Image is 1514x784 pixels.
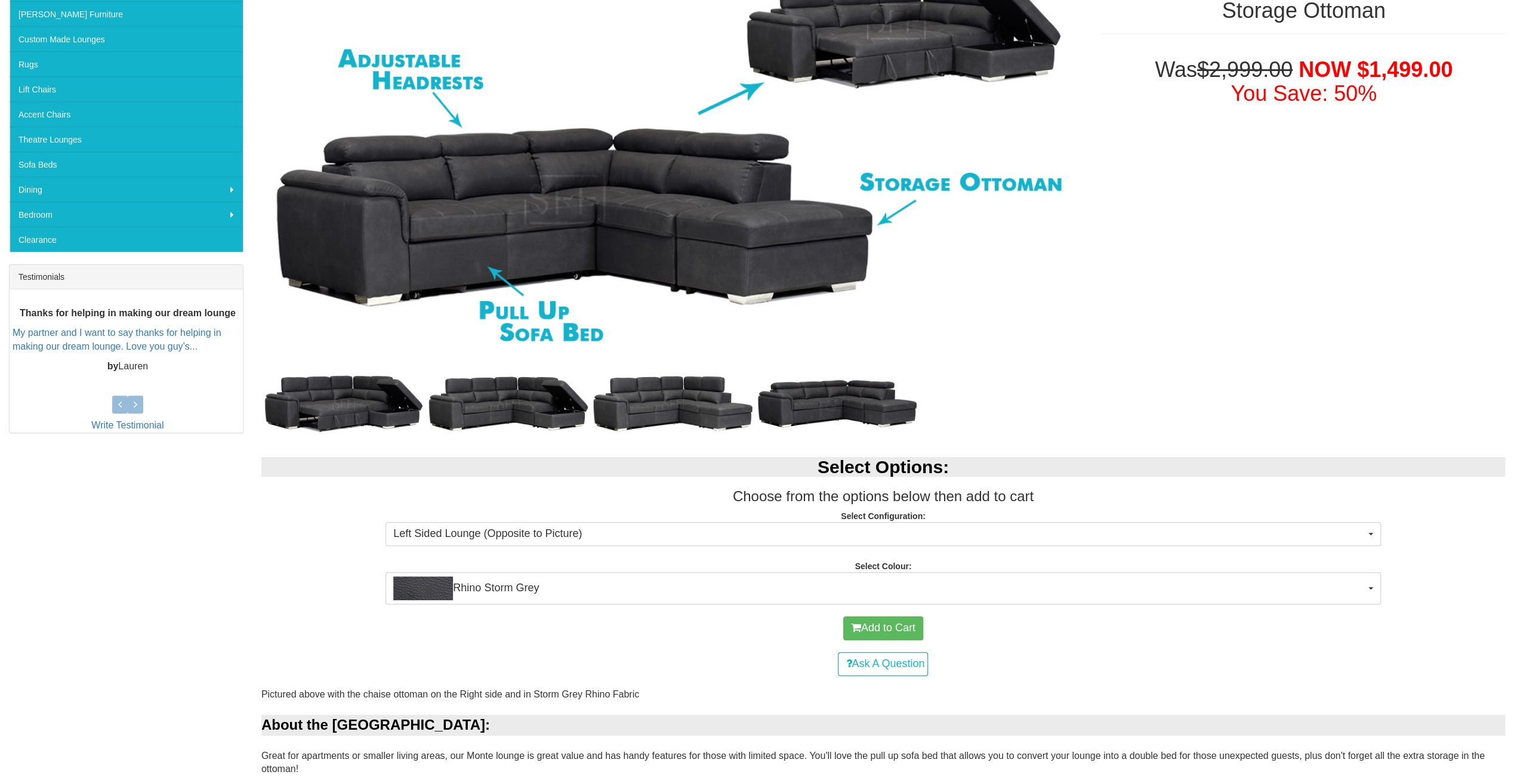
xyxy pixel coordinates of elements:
div: Testimonials [10,265,243,289]
del: $2,999.00 [1197,57,1293,82]
a: Rugs [10,51,243,76]
strong: Select Colour: [855,561,911,571]
strong: Select Configuration: [841,511,926,521]
a: Lift Chairs [10,76,243,101]
img: Rhino Storm Grey [393,576,453,600]
p: Lauren [13,360,243,374]
div: About the [GEOGRAPHIC_DATA]: [261,715,1505,735]
font: You Save: 50% [1231,81,1377,106]
h1: Was [1102,58,1505,105]
a: Accent Chairs [10,101,243,126]
button: Add to Cart [843,616,923,640]
a: Dining [10,177,243,202]
button: Left Sided Lounge (Opposite to Picture) [386,522,1380,546]
a: My partner and I want to say thanks for helping in making our dream lounge. Love you guy’s... [13,328,221,351]
h3: Choose from the options below then add to cart [261,489,1505,504]
b: Thanks for helping in making our dream lounge [20,308,236,319]
a: Clearance [10,227,243,252]
b: by [107,361,119,371]
b: Select Options: [818,457,949,477]
a: Custom Made Lounges [10,26,243,51]
a: Sofa Beds [10,152,243,177]
a: Bedroom [10,202,243,227]
a: Ask A Question [838,652,928,676]
span: Rhino Storm Grey [393,576,1365,600]
a: Write Testimonial [91,420,164,430]
button: Rhino Storm GreyRhino Storm Grey [386,572,1380,604]
span: NOW $1,499.00 [1299,57,1453,82]
a: Theatre Lounges [10,126,243,152]
span: Left Sided Lounge (Opposite to Picture) [393,526,1365,542]
a: [PERSON_NAME] Furniture [10,1,243,26]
